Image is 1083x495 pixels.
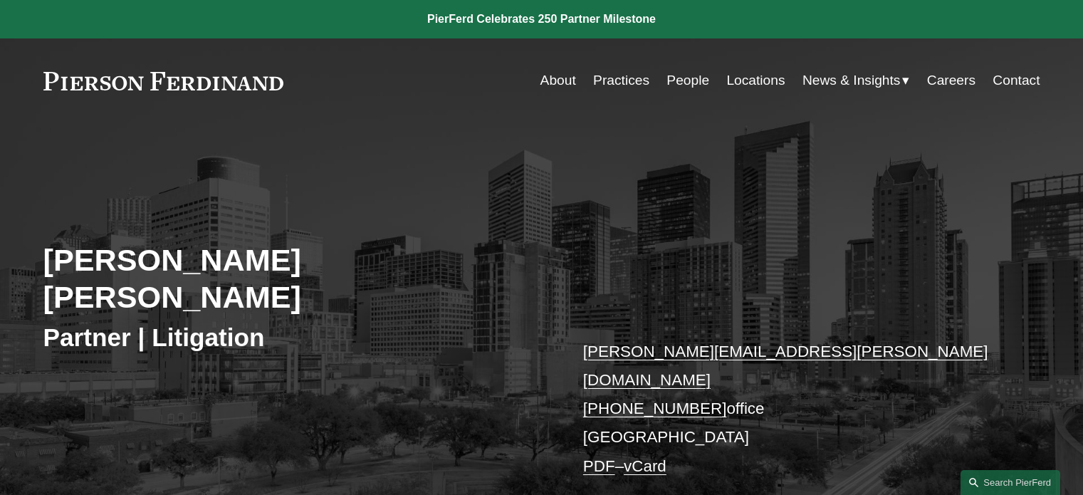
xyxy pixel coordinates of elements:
[583,343,988,389] a: [PERSON_NAME][EMAIL_ADDRESS][PERSON_NAME][DOMAIN_NAME]
[540,67,576,94] a: About
[624,457,666,475] a: vCard
[583,400,727,417] a: [PHONE_NUMBER]
[961,470,1060,495] a: Search this site
[802,68,901,93] span: News & Insights
[583,338,998,481] p: office [GEOGRAPHIC_DATA] –
[666,67,709,94] a: People
[593,67,649,94] a: Practices
[993,67,1040,94] a: Contact
[802,67,910,94] a: folder dropdown
[43,241,542,316] h2: [PERSON_NAME] [PERSON_NAME]
[43,322,542,353] h3: Partner | Litigation
[726,67,785,94] a: Locations
[927,67,975,94] a: Careers
[583,457,615,475] a: PDF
